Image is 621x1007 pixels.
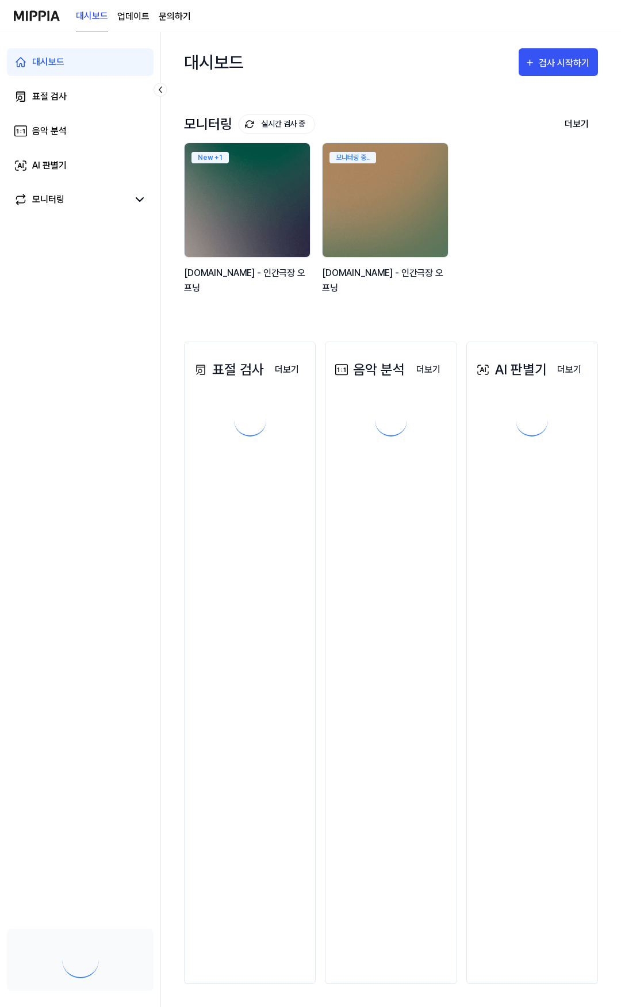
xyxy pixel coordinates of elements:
[329,152,376,163] div: 모니터링 중..
[7,48,154,76] a: 대시보드
[191,152,229,163] div: New + 1
[519,48,598,76] button: 검사 시작하기
[32,55,64,69] div: 대시보드
[539,56,592,71] div: 검사 시작하기
[7,152,154,179] a: AI 판별기
[32,124,67,138] div: 음악 분석
[184,44,244,81] div: 대시보드
[244,119,255,129] img: monitoring Icon
[266,358,308,381] button: 더보기
[322,143,451,307] a: 모니터링 중..backgroundIamge[DOMAIN_NAME] - 인간극장 오프닝
[323,143,448,257] img: backgroundIamge
[332,359,405,380] div: 음악 분석
[32,159,67,173] div: AI 판별기
[14,193,128,206] a: 모니터링
[191,359,264,380] div: 표절 검사
[159,10,191,24] a: 문의하기
[185,143,310,257] img: backgroundIamge
[239,114,315,134] button: 실시간 검사 중
[548,358,591,381] button: 더보기
[474,359,547,380] div: AI 판별기
[32,193,64,206] div: 모니터링
[184,266,313,295] div: [DOMAIN_NAME] - 인간극장 오프닝
[184,114,315,134] div: 모니터링
[184,143,313,307] a: New +1backgroundIamge[DOMAIN_NAME] - 인간극장 오프닝
[7,83,154,110] a: 표절 검사
[76,1,108,32] a: 대시보드
[555,112,598,136] button: 더보기
[117,10,149,24] a: 업데이트
[322,266,451,295] div: [DOMAIN_NAME] - 인간극장 오프닝
[407,358,450,381] button: 더보기
[7,117,154,145] a: 음악 분석
[32,90,67,104] div: 표절 검사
